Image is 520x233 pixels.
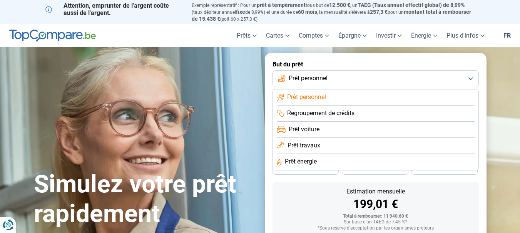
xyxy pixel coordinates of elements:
a: Énergie [406,24,442,47]
p: Exemple représentatif : Pour un tous but de , un (taux débiteur annuel de 8,99%) et une durée de ... [192,2,475,22]
span: Prêt personnel [287,93,326,101]
span: 60 mois [298,9,317,15]
a: Épargne [334,24,371,47]
span: Prêt personnel [289,74,328,83]
a: Comptes [294,24,334,47]
span: TAEG (Taux annuel effectif global) de 8,99% [358,2,465,8]
span: prêt à tempérament [257,2,306,8]
div: Estimation mensuelle [279,188,473,195]
img: TopCompare [9,30,96,42]
span: 24 mois [436,167,453,171]
span: 30 mois [366,167,383,171]
span: fixe [236,9,245,15]
a: Cartes [261,24,294,47]
span: 257,3 € [370,9,388,15]
a: Prêts [232,24,261,47]
label: But du prêt [273,61,479,68]
div: 199,01 € [279,198,473,210]
span: 36 mois [297,167,314,171]
h1: Simulez votre prêt rapidement [34,170,256,229]
span: Regroupement de crédits [287,109,354,117]
span: 12.500 € [329,2,350,8]
div: *Sous réserve d'acceptation par les organismes prêteurs [279,226,473,231]
span: Prêt voiture [289,125,319,134]
a: fr [499,24,515,47]
span: Prêt travaux [288,141,320,150]
a: Plus d'infos [442,24,489,47]
p: Attention, emprunter de l'argent coûte aussi de l'argent. [45,2,182,17]
span: montant total à rembourser de 15.438 € [192,9,471,22]
div: Total à rembourser: 11 940,60 € [279,214,473,219]
div: Sur base d'un TAEG de 7,45 %* [279,220,473,225]
button: Prêt personnel [273,70,479,87]
a: Investir [371,24,406,47]
span: Prêt énergie [285,157,317,166]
